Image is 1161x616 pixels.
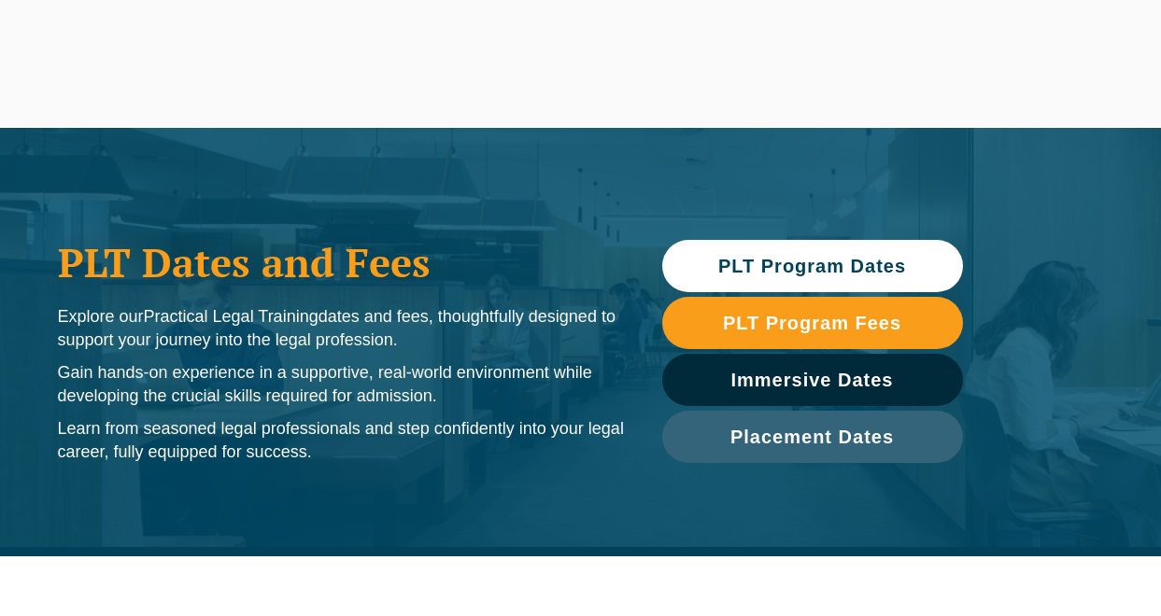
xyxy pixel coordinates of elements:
[723,314,901,332] span: PLT Program Fees
[662,354,963,406] a: Immersive Dates
[144,307,319,326] span: Practical Legal Training
[662,411,963,463] a: Placement Dates
[662,240,963,292] a: PLT Program Dates
[718,257,906,275] span: PLT Program Dates
[662,297,963,349] a: PLT Program Fees
[58,239,625,286] h1: PLT Dates and Fees
[58,417,625,464] p: Learn from seasoned legal professionals and step confidently into your legal career, fully equipp...
[58,305,625,352] p: Explore our dates and fees, thoughtfully designed to support your journey into the legal profession.
[730,427,894,446] span: Placement Dates
[58,361,625,408] p: Gain hands-on experience in a supportive, real-world environment while developing the crucial ski...
[731,371,894,389] span: Immersive Dates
